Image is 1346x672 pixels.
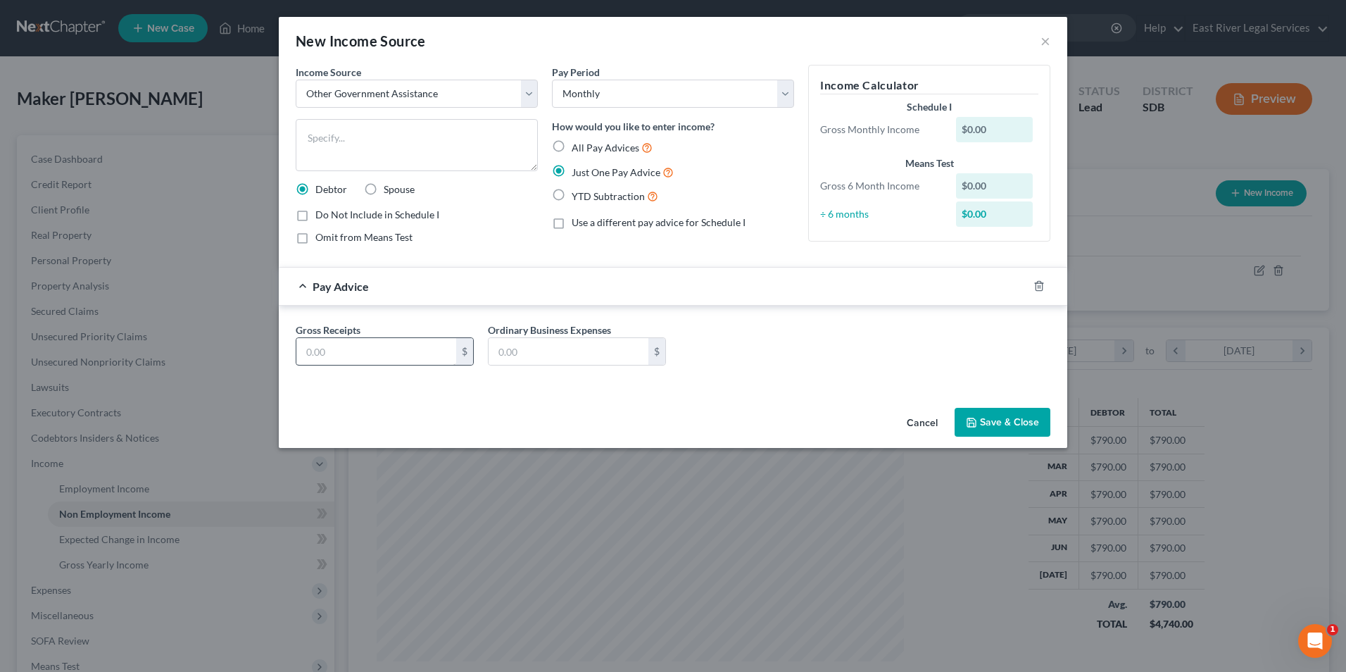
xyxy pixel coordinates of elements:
[296,66,361,78] span: Income Source
[820,77,1038,94] h5: Income Calculator
[956,201,1033,227] div: $0.00
[820,100,1038,114] div: Schedule I
[296,338,456,365] input: 0.00
[572,190,645,202] span: YTD Subtraction
[956,173,1033,199] div: $0.00
[552,119,715,134] label: How would you like to enter income?
[384,183,415,195] span: Spouse
[813,123,949,137] div: Gross Monthly Income
[956,117,1033,142] div: $0.00
[648,338,665,365] div: $
[895,409,949,437] button: Cancel
[1040,32,1050,49] button: ×
[552,65,600,80] label: Pay Period
[456,338,473,365] div: $
[820,156,1038,170] div: Means Test
[313,280,369,293] span: Pay Advice
[296,323,360,337] label: Gross Receipts
[315,231,413,243] span: Omit from Means Test
[296,31,426,51] div: New Income Source
[572,216,746,228] span: Use a different pay advice for Schedule I
[813,207,949,221] div: ÷ 6 months
[1298,624,1332,658] iframe: Intercom live chat
[572,142,639,154] span: All Pay Advices
[315,209,439,220] span: Do Not Include in Schedule I
[955,408,1050,437] button: Save & Close
[572,166,660,178] span: Just One Pay Advice
[489,338,648,365] input: 0.00
[813,179,949,193] div: Gross 6 Month Income
[315,183,347,195] span: Debtor
[1327,624,1338,635] span: 1
[488,323,611,337] label: Ordinary Business Expenses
